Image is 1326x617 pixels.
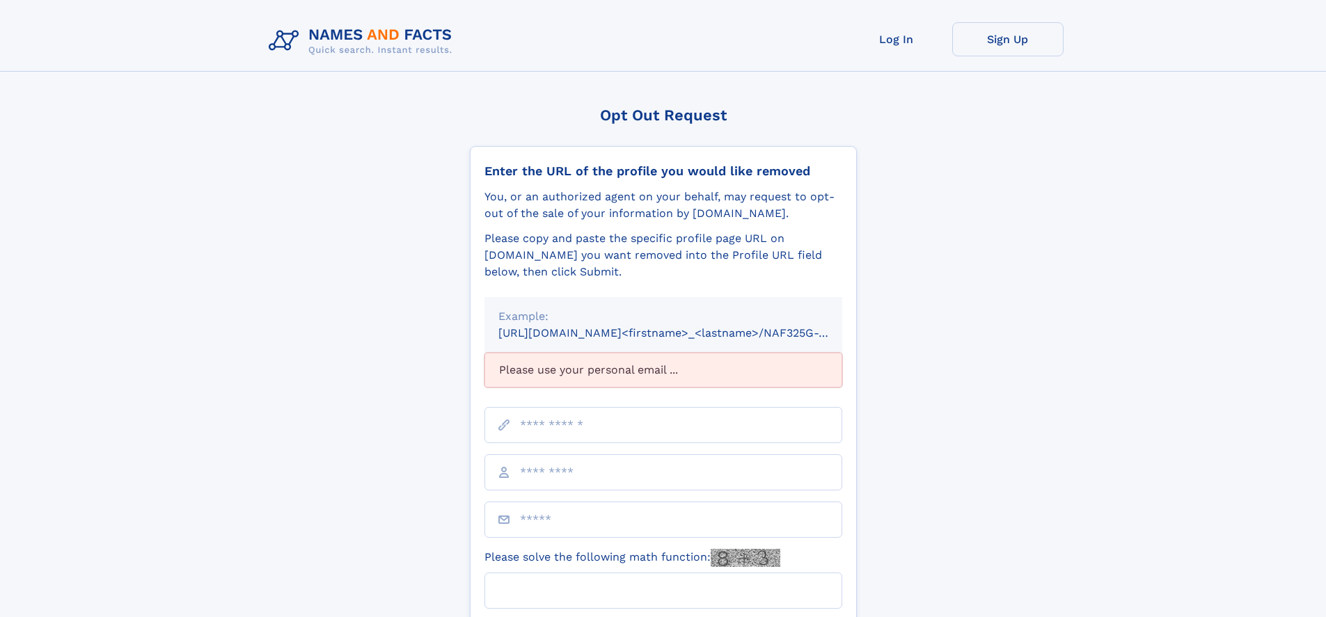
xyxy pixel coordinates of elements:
a: Log In [841,22,952,56]
div: Opt Out Request [470,106,857,124]
div: Please use your personal email ... [484,353,842,387]
img: Logo Names and Facts [263,22,464,60]
div: You, or an authorized agent on your behalf, may request to opt-out of the sale of your informatio... [484,189,842,222]
small: [URL][DOMAIN_NAME]<firstname>_<lastname>/NAF325G-xxxxxxxx [498,326,869,339]
div: Example: [498,308,828,325]
div: Enter the URL of the profile you would like removed [484,163,842,179]
div: Please copy and paste the specific profile page URL on [DOMAIN_NAME] you want removed into the Pr... [484,230,842,280]
label: Please solve the following math function: [484,549,780,567]
a: Sign Up [952,22,1064,56]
